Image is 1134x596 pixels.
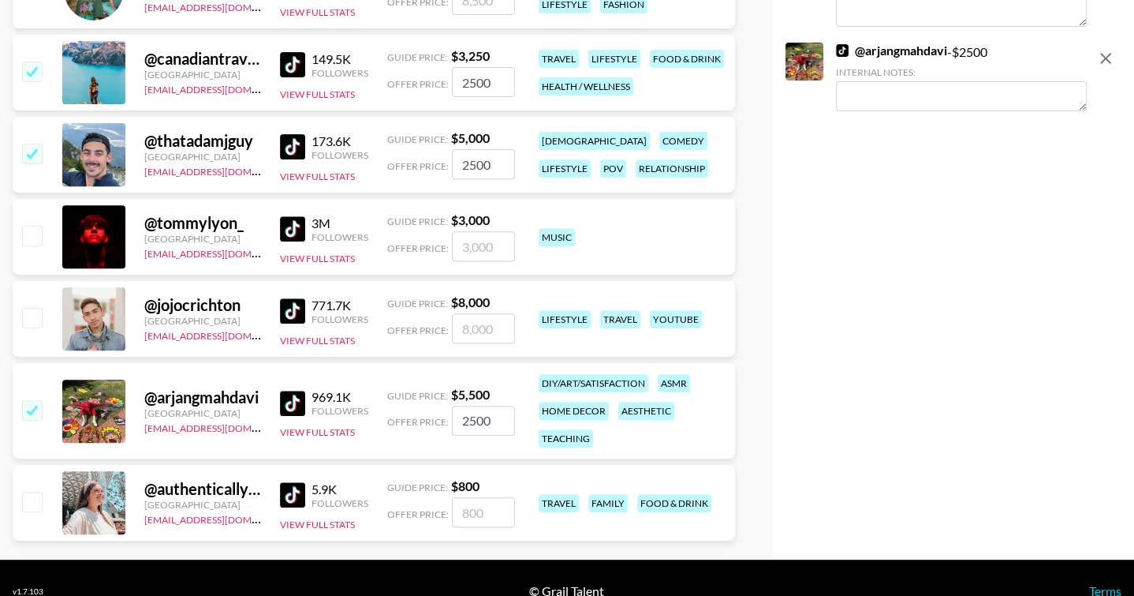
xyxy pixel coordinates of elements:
[452,67,515,97] input: 3,250
[280,6,355,18] button: View Full Stats
[387,508,449,520] span: Offer Price:
[387,78,449,90] span: Offer Price:
[637,494,711,512] div: food & drink
[311,313,368,325] div: Followers
[659,132,707,150] div: comedy
[1090,43,1121,74] button: remove
[600,310,640,328] div: travel
[311,133,368,149] div: 173.6K
[588,494,628,512] div: family
[451,212,490,227] strong: $ 3,000
[280,52,305,77] img: TikTok
[539,429,593,448] div: teaching
[451,294,490,309] strong: $ 8,000
[452,313,515,343] input: 8,000
[387,160,449,172] span: Offer Price:
[658,374,690,392] div: asmr
[387,51,448,63] span: Guide Price:
[836,44,849,57] img: TikTok
[387,482,448,493] span: Guide Price:
[311,497,368,509] div: Followers
[144,388,261,407] div: @ arjangmahdavi
[280,88,355,100] button: View Full Stats
[387,416,449,428] span: Offer Price:
[280,482,305,508] img: TikTok
[280,134,305,159] img: TikTok
[588,50,640,68] div: lifestyle
[144,233,261,245] div: [GEOGRAPHIC_DATA]
[280,253,355,264] button: View Full Stats
[451,48,490,63] strong: $ 3,250
[144,213,261,233] div: @ tommylyon_
[311,231,368,243] div: Followers
[650,50,724,68] div: food & drink
[387,242,449,254] span: Offer Price:
[144,163,303,178] a: [EMAIL_ADDRESS][DOMAIN_NAME]
[539,374,648,392] div: diy/art/satisfaction
[280,519,355,530] button: View Full Stats
[144,245,303,260] a: [EMAIL_ADDRESS][DOMAIN_NAME]
[311,482,368,497] div: 5.9K
[311,298,368,313] div: 771.7K
[539,132,650,150] div: [DEMOGRAPHIC_DATA]
[650,310,702,328] div: youtube
[280,171,355,182] button: View Full Stats
[451,387,490,402] strong: $ 5,500
[539,50,579,68] div: travel
[144,315,261,327] div: [GEOGRAPHIC_DATA]
[387,298,448,309] span: Guide Price:
[144,511,303,526] a: [EMAIL_ADDRESS][DOMAIN_NAME]
[452,497,515,527] input: 800
[452,231,515,261] input: 3,000
[539,310,591,328] div: lifestyle
[452,406,515,436] input: 5,500
[280,216,305,242] img: TikTok
[144,49,261,69] div: @ canadiantravelgal
[539,494,579,512] div: travel
[539,77,633,96] div: health / wellness
[144,499,261,511] div: [GEOGRAPHIC_DATA]
[144,131,261,151] div: @ thatadamjguy
[311,389,368,405] div: 969.1K
[836,66,1087,78] div: Internal Notes:
[311,405,368,417] div: Followers
[387,324,449,336] span: Offer Price:
[451,130,490,145] strong: $ 5,000
[280,426,355,438] button: View Full Stats
[636,159,708,178] div: relationship
[311,149,368,161] div: Followers
[836,43,1087,111] div: - $ 2500
[387,133,448,145] span: Guide Price:
[539,228,575,246] div: music
[539,402,609,420] div: home decor
[280,298,305,324] img: TikTok
[451,478,479,493] strong: $ 800
[618,402,674,420] div: aesthetic
[144,407,261,419] div: [GEOGRAPHIC_DATA]
[144,327,303,342] a: [EMAIL_ADDRESS][DOMAIN_NAME]
[144,81,303,96] a: [EMAIL_ADDRESS][DOMAIN_NAME]
[144,479,261,499] div: @ authenticallykara
[144,295,261,315] div: @ jojocrichton
[144,151,261,163] div: [GEOGRAPHIC_DATA]
[539,159,591,178] div: lifestyle
[452,149,515,179] input: 5,000
[311,51,368,67] div: 149.5K
[311,67,368,79] div: Followers
[311,216,368,231] div: 3M
[600,159,626,178] div: pov
[836,43,947,58] a: @arjangmahdavi
[387,216,448,227] span: Guide Price:
[280,335,355,347] button: View Full Stats
[280,391,305,416] img: TikTok
[144,69,261,81] div: [GEOGRAPHIC_DATA]
[144,419,303,434] a: [EMAIL_ADDRESS][DOMAIN_NAME]
[387,390,448,402] span: Guide Price:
